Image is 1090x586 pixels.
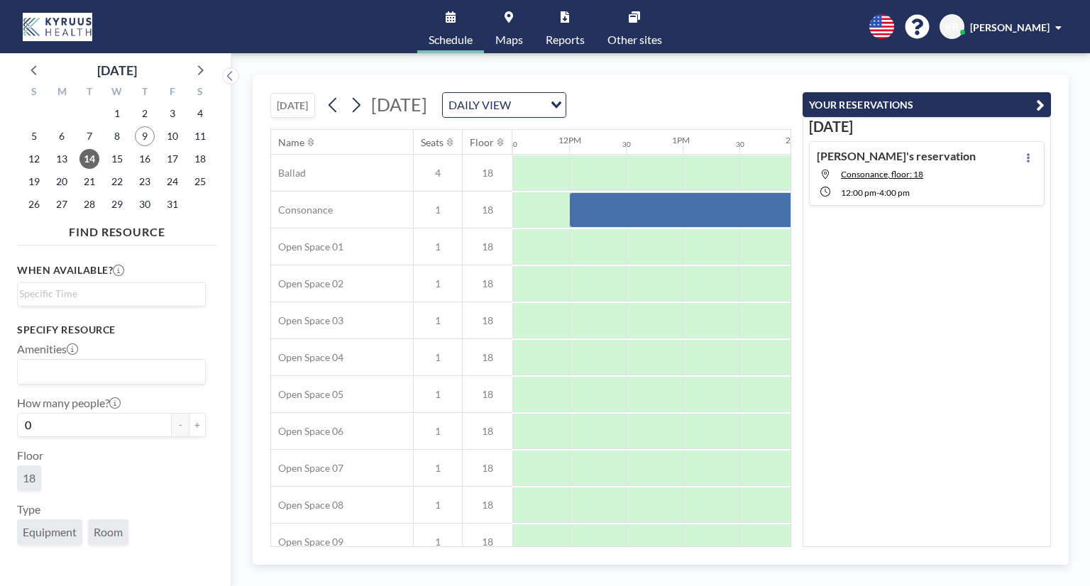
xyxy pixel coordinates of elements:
[414,314,462,327] span: 1
[429,34,473,45] span: Schedule
[23,525,77,538] span: Equipment
[371,94,427,115] span: [DATE]
[546,34,585,45] span: Reports
[79,172,99,192] span: Tuesday, October 21, 2025
[509,140,517,149] div: 30
[17,502,40,516] label: Type
[271,241,343,253] span: Open Space 01
[163,172,182,192] span: Friday, October 24, 2025
[94,525,123,538] span: Room
[135,126,155,146] span: Thursday, October 9, 2025
[786,135,803,145] div: 2PM
[135,172,155,192] span: Thursday, October 23, 2025
[17,448,43,463] label: Floor
[189,413,206,437] button: +
[17,556,46,570] label: Name
[18,283,205,304] div: Search for option
[470,136,494,149] div: Floor
[104,84,131,102] div: W
[158,84,186,102] div: F
[414,462,462,475] span: 1
[271,314,343,327] span: Open Space 03
[515,96,542,114] input: Search for option
[271,388,343,401] span: Open Space 05
[271,351,343,364] span: Open Space 04
[495,34,523,45] span: Maps
[278,136,304,149] div: Name
[79,149,99,169] span: Tuesday, October 14, 2025
[107,172,127,192] span: Wednesday, October 22, 2025
[463,499,512,512] span: 18
[172,413,189,437] button: -
[135,194,155,214] span: Thursday, October 30, 2025
[135,149,155,169] span: Thursday, October 16, 2025
[414,167,462,179] span: 4
[803,92,1051,117] button: YOUR RESERVATIONS
[414,499,462,512] span: 1
[414,351,462,364] span: 1
[945,21,959,33] span: KR
[24,172,44,192] span: Sunday, October 19, 2025
[463,277,512,290] span: 18
[107,194,127,214] span: Wednesday, October 29, 2025
[79,126,99,146] span: Tuesday, October 7, 2025
[446,96,514,114] span: DAILY VIEW
[558,135,581,145] div: 12PM
[131,84,158,102] div: T
[17,396,121,410] label: How many people?
[48,84,76,102] div: M
[421,136,444,149] div: Seats
[463,314,512,327] span: 18
[270,93,315,118] button: [DATE]
[414,388,462,401] span: 1
[17,219,217,239] h4: FIND RESOURCE
[52,194,72,214] span: Monday, October 27, 2025
[190,126,210,146] span: Saturday, October 11, 2025
[463,167,512,179] span: 18
[622,140,631,149] div: 30
[271,167,306,179] span: Ballad
[18,360,205,384] div: Search for option
[190,172,210,192] span: Saturday, October 25, 2025
[463,241,512,253] span: 18
[23,471,35,485] span: 18
[107,104,127,123] span: Wednesday, October 1, 2025
[463,388,512,401] span: 18
[107,149,127,169] span: Wednesday, October 15, 2025
[271,499,343,512] span: Open Space 08
[443,93,566,117] div: Search for option
[17,342,78,356] label: Amenities
[23,13,92,41] img: organization-logo
[672,135,690,145] div: 1PM
[463,425,512,438] span: 18
[414,536,462,548] span: 1
[414,277,462,290] span: 1
[97,60,137,80] div: [DATE]
[876,187,879,198] span: -
[463,462,512,475] span: 18
[79,194,99,214] span: Tuesday, October 28, 2025
[271,425,343,438] span: Open Space 06
[135,104,155,123] span: Thursday, October 2, 2025
[52,149,72,169] span: Monday, October 13, 2025
[21,84,48,102] div: S
[24,194,44,214] span: Sunday, October 26, 2025
[607,34,662,45] span: Other sites
[271,204,333,216] span: Consonance
[271,462,343,475] span: Open Space 07
[809,118,1045,136] h3: [DATE]
[970,21,1050,33] span: [PERSON_NAME]
[186,84,214,102] div: S
[463,351,512,364] span: 18
[463,204,512,216] span: 18
[190,104,210,123] span: Saturday, October 4, 2025
[19,286,197,302] input: Search for option
[414,425,462,438] span: 1
[163,194,182,214] span: Friday, October 31, 2025
[736,140,744,149] div: 30
[190,149,210,169] span: Saturday, October 18, 2025
[271,277,343,290] span: Open Space 02
[76,84,104,102] div: T
[52,172,72,192] span: Monday, October 20, 2025
[414,204,462,216] span: 1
